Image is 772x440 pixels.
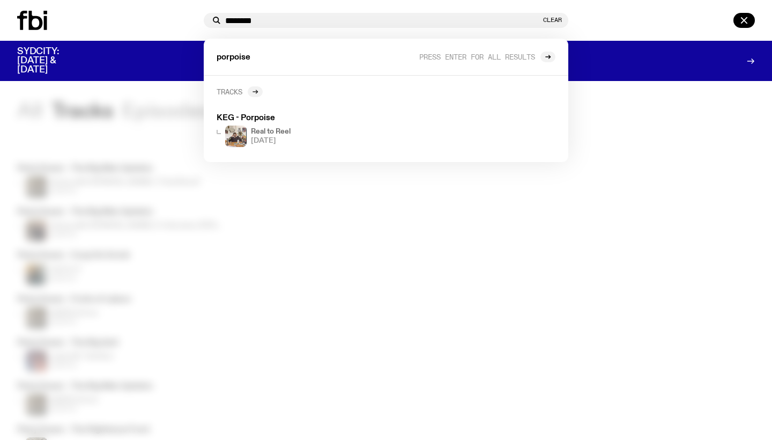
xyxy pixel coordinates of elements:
h3: KEG - Porpoise [217,114,414,122]
h3: SYDCITY: [DATE] & [DATE] [17,47,86,75]
a: Tracks [217,86,263,97]
h2: Tracks [217,87,242,96]
a: Press enter for all results [419,52,555,62]
img: Jasper Craig Adams holds a vintage camera to his eye, obscuring his face. He is wearing a grey ju... [225,126,247,147]
span: [DATE] [251,137,291,144]
h4: Real to Reel [251,128,291,135]
span: porpoise [217,54,250,62]
a: KEG - PorpoiseJasper Craig Adams holds a vintage camera to his eye, obscuring his face. He is wea... [212,110,418,151]
button: Clear [543,17,562,23]
span: Press enter for all results [419,53,535,61]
